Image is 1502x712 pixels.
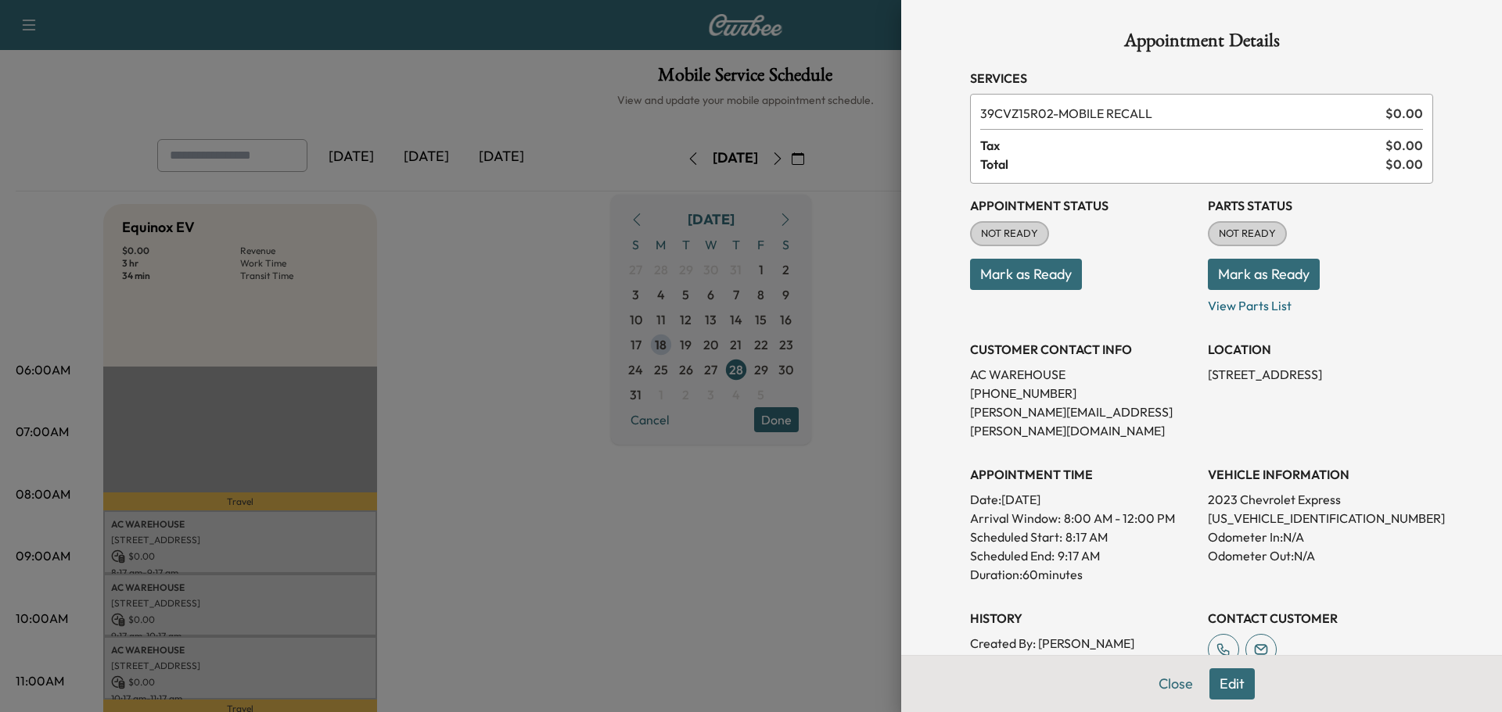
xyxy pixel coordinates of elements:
p: Scheduled End: [970,546,1055,565]
h3: CUSTOMER CONTACT INFO [970,340,1195,359]
h3: Parts Status [1208,196,1433,215]
span: 8:00 AM - 12:00 PM [1064,509,1175,528]
span: NOT READY [1209,226,1285,242]
p: Scheduled Start: [970,528,1062,546]
h3: CONTACT CUSTOMER [1208,609,1433,628]
h1: Appointment Details [970,31,1433,56]
span: $ 0.00 [1385,155,1423,174]
h3: Services [970,69,1433,88]
p: AC WAREHOUSE [970,365,1195,384]
h3: LOCATION [1208,340,1433,359]
p: 2023 Chevrolet Express [1208,490,1433,509]
p: [PHONE_NUMBER] [970,384,1195,403]
p: Arrival Window: [970,509,1195,528]
button: Close [1148,668,1203,699]
h3: Appointment Status [970,196,1195,215]
button: Mark as Ready [1208,259,1320,290]
p: Created By : [PERSON_NAME] [970,634,1195,653]
span: NOT READY [972,226,1047,242]
h3: VEHICLE INFORMATION [1208,465,1433,484]
button: Mark as Ready [970,259,1082,290]
p: Duration: 60 minutes [970,565,1195,584]
h3: APPOINTMENT TIME [970,465,1195,484]
p: Odometer Out: N/A [1208,546,1433,565]
span: Tax [980,136,1385,155]
span: $ 0.00 [1385,136,1423,155]
span: Total [980,155,1385,174]
button: Edit [1209,668,1255,699]
p: 8:17 AM [1065,528,1108,546]
span: MOBILE RECALL [980,104,1379,123]
p: [STREET_ADDRESS] [1208,365,1433,384]
span: $ 0.00 [1385,104,1423,123]
h3: History [970,609,1195,628]
p: Date: [DATE] [970,490,1195,509]
p: View Parts List [1208,290,1433,315]
p: [PERSON_NAME][EMAIL_ADDRESS][PERSON_NAME][DOMAIN_NAME] [970,403,1195,440]
p: [US_VEHICLE_IDENTIFICATION_NUMBER] [1208,509,1433,528]
p: 9:17 AM [1058,546,1100,565]
p: Created At : [DATE] 1:59:56 PM [970,653,1195,671]
p: Odometer In: N/A [1208,528,1433,546]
